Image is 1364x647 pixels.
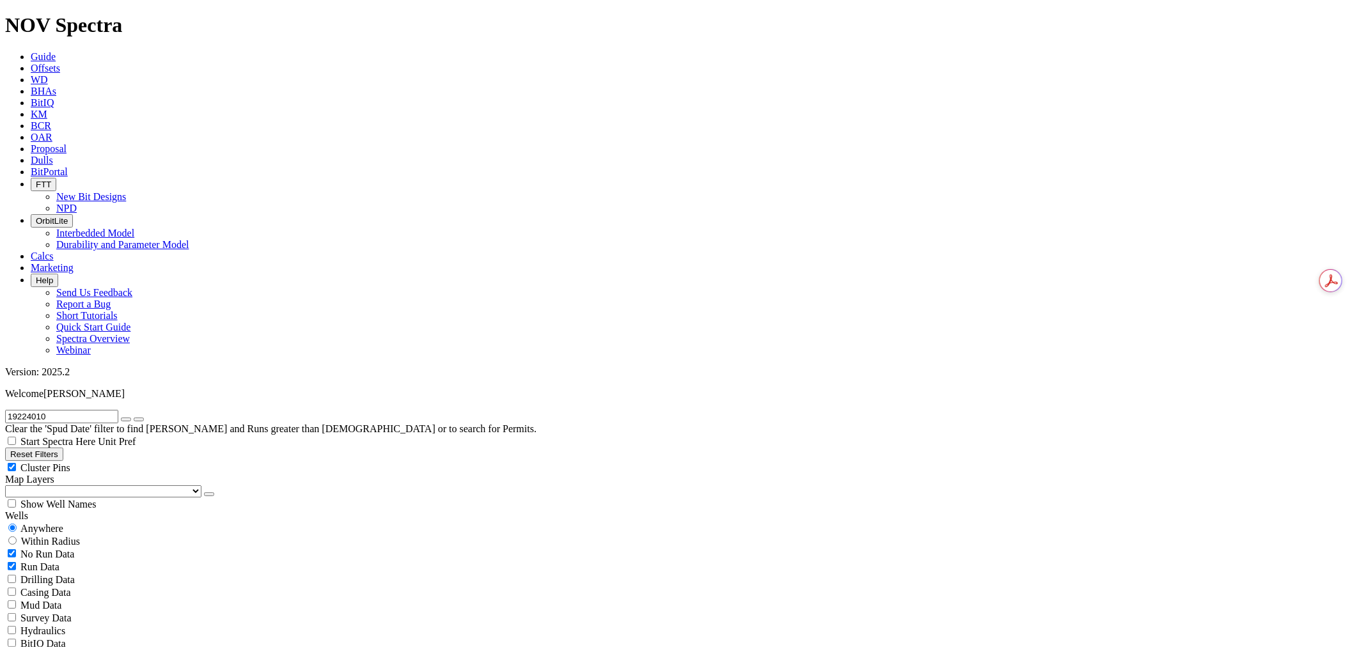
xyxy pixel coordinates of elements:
span: OrbitLite [36,216,68,226]
a: Guide [31,51,56,62]
span: Map Layers [5,474,54,485]
a: Offsets [31,63,60,74]
a: Quick Start Guide [56,322,130,332]
p: Welcome [5,388,1359,400]
a: BitIQ [31,97,54,108]
span: Help [36,276,53,285]
button: Help [31,274,58,287]
a: KM [31,109,47,120]
h1: NOV Spectra [5,13,1359,37]
button: Reset Filters [5,448,63,461]
span: Casing Data [20,587,71,598]
a: Durability and Parameter Model [56,239,189,250]
a: Short Tutorials [56,310,118,321]
span: FTT [36,180,51,189]
a: WD [31,74,48,85]
span: Survey Data [20,612,72,623]
a: Calcs [31,251,54,261]
a: BitPortal [31,166,68,177]
a: Proposal [31,143,67,154]
span: Within Radius [21,536,80,547]
a: OAR [31,132,52,143]
a: New Bit Designs [56,191,126,202]
button: OrbitLite [31,214,73,228]
a: Interbedded Model [56,228,134,238]
a: BHAs [31,86,56,97]
filter-controls-checkbox: Hydraulics Analysis [5,624,1359,637]
a: Spectra Overview [56,333,130,344]
span: Clear the 'Spud Date' filter to find [PERSON_NAME] and Runs greater than [DEMOGRAPHIC_DATA] or to... [5,423,537,434]
span: Unit Pref [98,436,136,447]
span: Drilling Data [20,574,75,585]
span: Mud Data [20,600,61,611]
a: Send Us Feedback [56,287,132,298]
a: Marketing [31,262,74,273]
button: FTT [31,178,56,191]
span: Start Spectra Here [20,436,95,447]
span: Run Data [20,561,59,572]
span: Anywhere [20,523,63,534]
span: [PERSON_NAME] [43,388,125,399]
span: Cluster Pins [20,462,70,473]
span: Hydraulics [20,625,65,636]
input: Search [5,410,118,423]
input: Start Spectra Here [8,437,16,445]
a: Dulls [31,155,53,166]
div: Wells [5,510,1359,522]
span: Show Well Names [20,499,96,510]
span: No Run Data [20,549,74,559]
a: NPD [56,203,77,214]
a: BCR [31,120,51,131]
a: Report a Bug [56,299,111,309]
a: Webinar [56,345,91,355]
div: Version: 2025.2 [5,366,1359,378]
